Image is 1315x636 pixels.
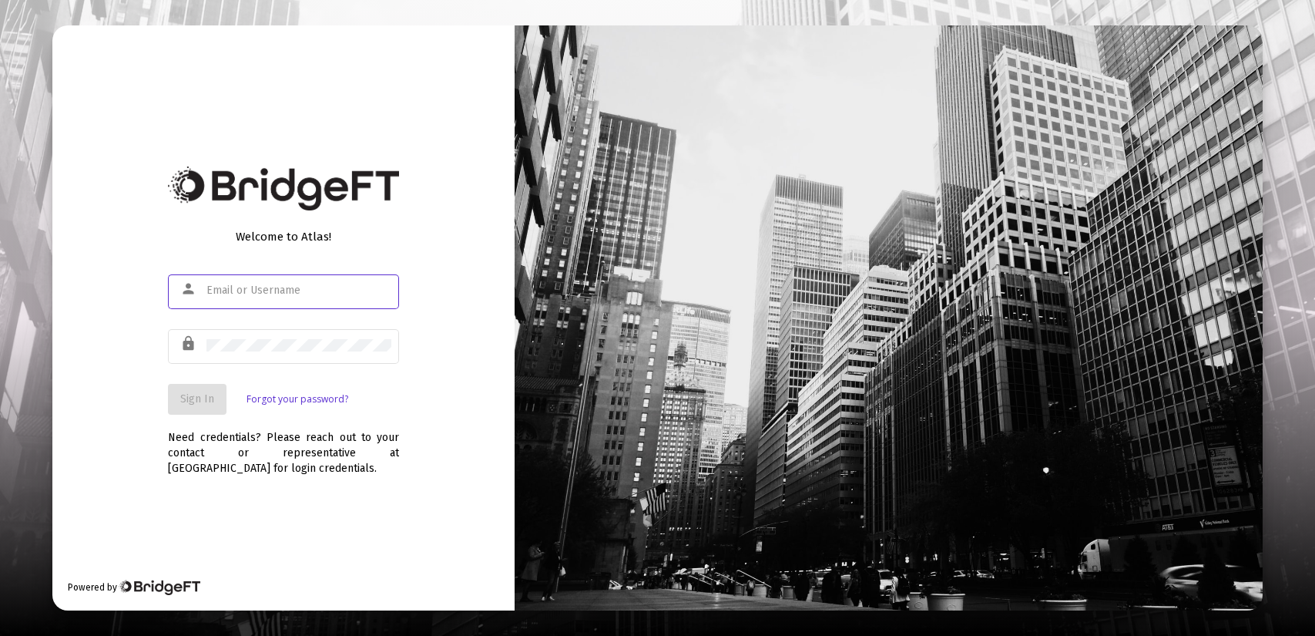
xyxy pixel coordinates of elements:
mat-icon: lock [180,335,199,353]
input: Email or Username [206,284,391,297]
a: Forgot your password? [247,392,348,407]
span: Sign In [180,392,214,405]
img: Bridge Financial Technology Logo [168,167,399,210]
img: Bridge Financial Technology Logo [119,580,200,595]
div: Welcome to Atlas! [168,229,399,244]
mat-icon: person [180,280,199,298]
button: Sign In [168,384,226,415]
div: Powered by [68,580,200,595]
div: Need credentials? Please reach out to your contact or representative at [GEOGRAPHIC_DATA] for log... [168,415,399,476]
